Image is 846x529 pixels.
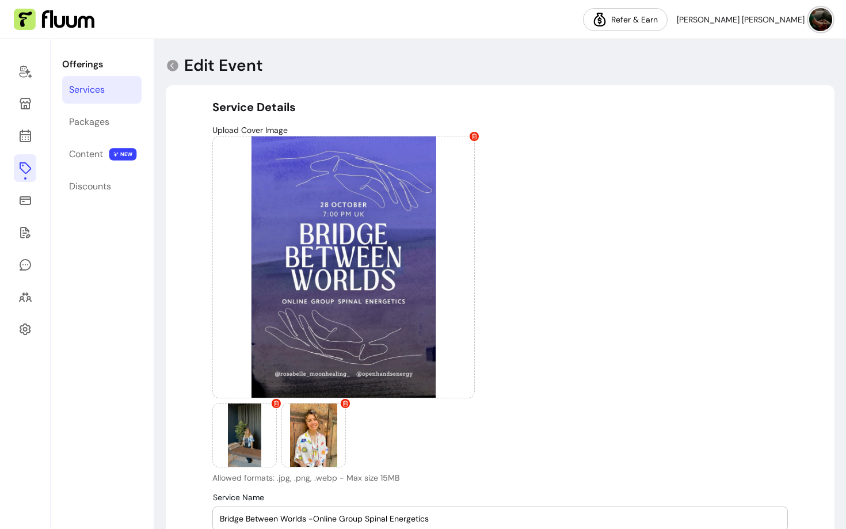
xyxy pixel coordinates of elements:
button: avatar[PERSON_NAME] [PERSON_NAME] [677,8,832,31]
p: Offerings [62,58,142,71]
p: Allowed formats: .jpg, .png, .webp - Max size 15MB [212,472,475,484]
span: [PERSON_NAME] [PERSON_NAME] [677,14,805,25]
a: Refer & Earn [583,8,668,31]
a: Settings [14,315,36,343]
div: Discounts [69,180,111,193]
img: https://d3pz9znudhj10h.cloudfront.net/0b4de806-19ec-43b8-9de3-aa0ebd2fc94d [282,404,345,467]
a: My Messages [14,251,36,279]
a: Calendar [14,122,36,150]
img: avatar [809,8,832,31]
a: Discounts [62,173,142,200]
div: Content [69,147,103,161]
a: Home [14,58,36,85]
div: Provider image 3 [281,403,346,467]
a: Packages [62,108,142,136]
a: Content NEW [62,140,142,168]
p: Upload Cover Image [212,124,788,136]
div: Provider image 1 [212,136,475,398]
a: Sales [14,187,36,214]
p: Edit Event [184,55,263,76]
a: Clients [14,283,36,311]
a: Storefront [14,90,36,117]
img: https://d3pz9znudhj10h.cloudfront.net/f28bc764-044c-4fc5-8cc6-afe711ce91b3 [213,404,276,467]
div: Services [69,83,105,97]
h5: Service Details [212,99,788,115]
a: Forms [14,219,36,246]
div: Provider image 2 [212,403,277,467]
a: Services [62,76,142,104]
input: Service Name [220,513,780,524]
span: NEW [109,148,137,161]
img: https://d3pz9znudhj10h.cloudfront.net/5936ea02-e7c4-4f79-9859-42df949e78e5 [213,136,474,398]
img: Fluum Logo [14,9,94,31]
a: Offerings [14,154,36,182]
div: Packages [69,115,109,129]
span: Service Name [213,492,264,503]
